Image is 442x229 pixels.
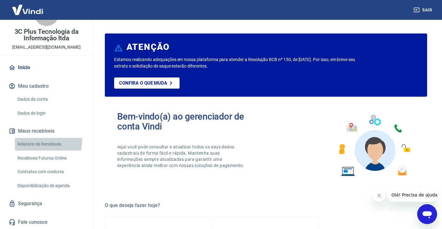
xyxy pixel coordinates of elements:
a: Recebíveis Futuros Online [15,152,85,165]
iframe: Botão para abrir a janela de mensagens [417,204,437,224]
h6: ATENÇÃO [127,44,170,50]
p: Aqui você pode consultar e atualizar todos os seus dados cadastrais de forma fácil e rápida. Mant... [117,144,246,169]
p: [EMAIL_ADDRESS][DOMAIN_NAME] [12,44,81,51]
button: Sair [412,4,435,16]
p: 3C Plus Tecnologia da Informação ltda [5,29,88,42]
a: Segurança [7,197,85,210]
img: Vindi [7,0,48,19]
a: Confira o que muda [114,77,180,89]
a: Dados de login [15,107,85,120]
a: Dados da conta [15,93,85,106]
img: Imagem de um avatar masculino com diversos icones exemplificando as funcionalidades do gerenciado... [333,112,415,180]
h2: Bem-vindo(a) ao gerenciador de conta Vindi [117,112,266,131]
button: Meus recebíveis [7,124,85,138]
h5: O que deseja fazer hoje? [105,202,427,209]
iframe: Fechar mensagem [373,189,385,202]
a: Disponibilização de agenda [15,179,85,192]
button: Meu cadastro [7,79,85,93]
span: Olá! Precisa de ajuda? [4,4,52,9]
iframe: Mensagem da empresa [388,188,437,202]
p: Estamos realizando adequações em nossa plataforma para atender a Resolução BCB nº 150, de [DATE].... [114,56,357,69]
p: Confira o que muda [119,80,167,86]
a: Contratos com credores [15,165,85,178]
a: Relatório de Recebíveis [15,138,85,151]
a: Início [7,61,85,74]
a: Fale conosco [7,215,85,229]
